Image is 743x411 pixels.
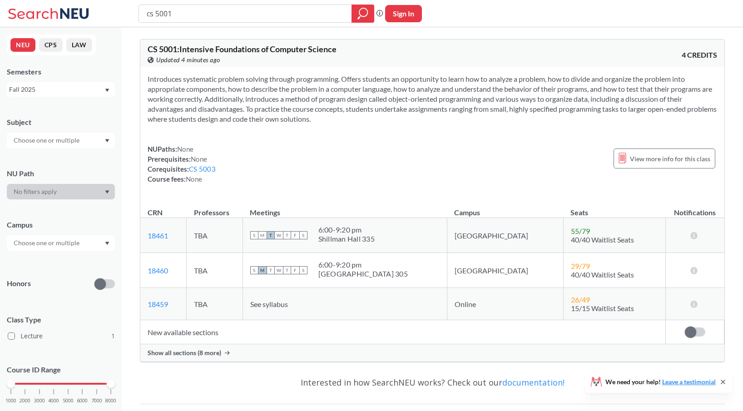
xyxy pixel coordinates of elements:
div: Dropdown arrow [7,184,115,199]
span: See syllabus [250,300,288,308]
svg: Dropdown arrow [105,89,109,92]
span: 1 [111,331,115,341]
div: Fall 2025 [9,84,104,94]
a: 18460 [148,266,168,275]
p: Honors [7,278,31,289]
span: CS 5001 : Intensive Foundations of Computer Science [148,44,337,54]
button: CPS [39,38,63,52]
span: 15/15 Waitlist Seats [571,304,634,312]
span: S [299,266,307,274]
div: Dropdown arrow [7,235,115,251]
span: Class Type [7,315,115,325]
th: Seats [563,198,666,218]
td: TBA [187,288,243,320]
span: F [291,231,299,239]
div: CRN [148,208,163,218]
span: Updated 4 minutes ago [156,55,220,65]
button: Sign In [385,5,422,22]
a: 18461 [148,231,168,240]
span: S [299,231,307,239]
span: 40/40 Waitlist Seats [571,235,634,244]
td: [GEOGRAPHIC_DATA] [447,253,563,288]
span: 1000 [5,398,16,403]
span: 7000 [91,398,102,403]
input: Class, professor, course number, "phrase" [146,6,345,21]
td: [GEOGRAPHIC_DATA] [447,218,563,253]
div: NU Path [7,168,115,178]
div: Shillman Hall 335 [318,234,375,243]
div: Subject [7,117,115,127]
div: Fall 2025Dropdown arrow [7,82,115,97]
span: 2000 [20,398,30,403]
span: None [177,145,193,153]
span: None [186,175,202,183]
span: 6000 [77,398,88,403]
span: S [250,231,258,239]
span: 29 / 79 [571,262,590,270]
span: W [275,266,283,274]
p: Course ID Range [7,365,115,375]
th: Notifications [666,198,724,218]
span: T [267,266,275,274]
a: Leave a testimonial [662,378,716,386]
span: 55 / 79 [571,227,590,235]
span: T [283,231,291,239]
span: W [275,231,283,239]
td: Online [447,288,563,320]
span: F [291,266,299,274]
div: Campus [7,220,115,230]
span: 40/40 Waitlist Seats [571,270,634,279]
svg: Dropdown arrow [105,139,109,143]
td: TBA [187,218,243,253]
div: Semesters [7,67,115,77]
span: 8000 [105,398,116,403]
span: S [250,266,258,274]
span: M [258,266,267,274]
span: 5000 [63,398,74,403]
button: LAW [66,38,92,52]
div: NUPaths: Prerequisites: Corequisites: Course fees: [148,144,216,184]
span: T [267,231,275,239]
div: [GEOGRAPHIC_DATA] 305 [318,269,408,278]
a: 18459 [148,300,168,308]
span: 3000 [34,398,45,403]
td: New available sections [140,320,666,344]
th: Meetings [243,198,447,218]
span: M [258,231,267,239]
span: 4000 [48,398,59,403]
div: Interested in how SearchNEU works? Check out our [140,369,725,396]
div: Dropdown arrow [7,133,115,148]
span: 26 / 49 [571,295,590,304]
span: 4 CREDITS [682,50,717,60]
label: Lecture [8,330,115,342]
input: Choose one or multiple [9,135,85,146]
a: documentation! [502,377,565,388]
input: Choose one or multiple [9,238,85,248]
div: 6:00 - 9:20 pm [318,260,408,269]
svg: Dropdown arrow [105,190,109,194]
span: View more info for this class [630,153,710,164]
a: CS 5003 [189,165,216,173]
td: TBA [187,253,243,288]
span: T [283,266,291,274]
th: Campus [447,198,563,218]
section: Introduces systematic problem solving through programming. Offers students an opportunity to lear... [148,74,717,124]
div: 6:00 - 9:20 pm [318,225,375,234]
span: Show all sections (8 more) [148,349,221,357]
div: Show all sections (8 more) [140,344,724,361]
span: We need your help! [605,379,716,385]
span: None [191,155,207,163]
svg: magnifying glass [357,7,368,20]
svg: Dropdown arrow [105,242,109,245]
div: magnifying glass [352,5,374,23]
button: NEU [10,38,35,52]
th: Professors [187,198,243,218]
